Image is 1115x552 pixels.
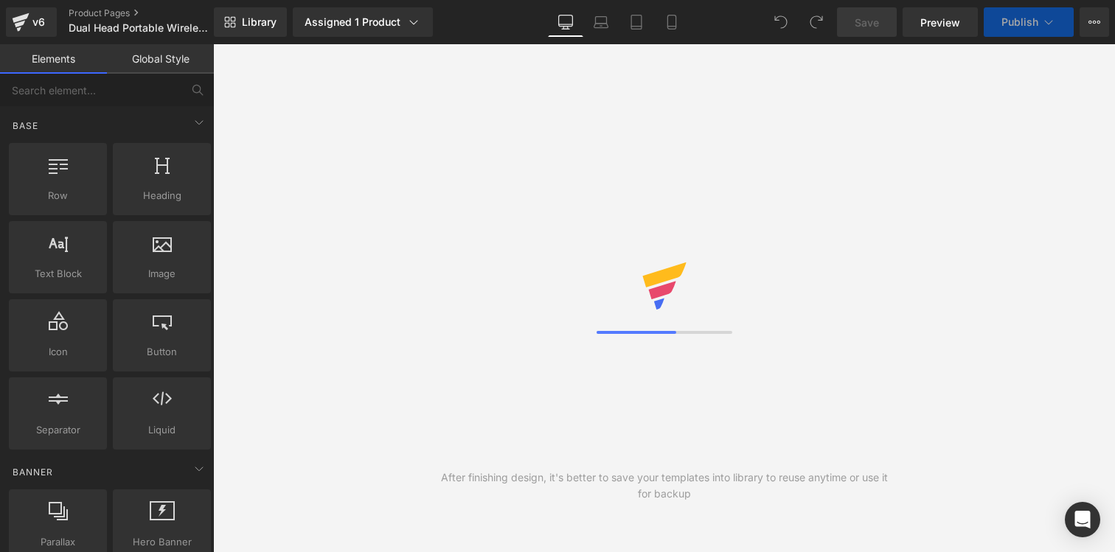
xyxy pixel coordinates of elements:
span: Preview [920,15,960,30]
span: Save [855,15,879,30]
a: Product Pages [69,7,238,19]
button: Undo [766,7,796,37]
a: Desktop [548,7,583,37]
a: Laptop [583,7,619,37]
button: Redo [802,7,831,37]
span: Parallax [13,534,103,550]
button: More [1080,7,1109,37]
span: Banner [11,465,55,479]
a: Tablet [619,7,654,37]
span: Hero Banner [117,534,206,550]
a: v6 [6,7,57,37]
div: After finishing design, it's better to save your templates into library to reuse anytime or use i... [439,469,890,502]
span: Liquid [117,422,206,438]
a: New Library [214,7,287,37]
div: v6 [29,13,48,32]
span: Base [11,119,40,133]
span: Row [13,188,103,203]
span: Text Block [13,266,103,282]
span: Separator [13,422,103,438]
span: Library [242,15,277,29]
div: Open Intercom Messenger [1065,502,1100,537]
div: Assigned 1 Product [305,15,421,29]
a: Preview [903,7,978,37]
span: Icon [13,344,103,360]
button: Publish [984,7,1074,37]
a: Global Style [107,44,214,74]
span: Publish [1001,16,1038,28]
span: Button [117,344,206,360]
a: Mobile [654,7,690,37]
span: Dual Head Portable Wireless Probe Color Doppler Ultrasound Scanner [69,22,210,34]
span: Image [117,266,206,282]
span: Heading [117,188,206,203]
